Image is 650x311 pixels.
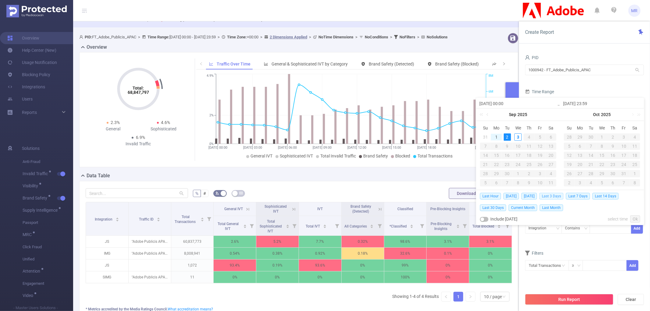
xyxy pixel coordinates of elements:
[513,179,524,186] div: 8
[618,294,644,305] button: Clear
[524,133,535,141] div: 4
[535,160,545,169] td: September 26, 2025
[484,292,502,301] div: 10 / page
[629,178,640,187] td: November 8, 2025
[575,151,586,160] td: October 13, 2025
[524,142,535,151] td: September 11, 2025
[502,125,513,131] span: Tu
[597,160,608,169] td: October 22, 2025
[607,178,618,187] td: November 6, 2025
[6,5,67,17] img: Protected Media
[478,108,486,121] a: Last year (Control + left)
[607,123,618,133] th: Thu
[87,44,107,51] h2: Overview
[504,133,511,141] div: 2
[250,154,272,158] span: General IVT
[524,151,535,160] td: September 18, 2025
[133,86,144,90] tspan: Total:
[618,178,629,187] td: November 7, 2025
[564,142,575,151] td: October 5, 2025
[513,170,524,177] div: 1
[634,108,642,121] a: Next year (Control + right)
[491,133,502,142] td: September 1, 2025
[491,142,502,151] td: September 8, 2025
[513,143,524,150] div: 10
[7,32,39,44] a: Overview
[513,123,524,133] th: Wed
[545,152,556,159] div: 20
[128,90,149,95] tspan: 68,847,797
[597,169,608,178] td: October 29, 2025
[209,62,213,66] i: icon: line-chart
[258,35,264,39] span: >
[480,169,491,178] td: September 28, 2025
[280,154,313,158] span: Sophisticated IVT
[79,35,85,39] i: icon: user
[239,191,243,195] i: icon: table
[353,35,359,39] span: >
[502,170,513,177] div: 30
[607,125,618,131] span: Th
[491,161,502,168] div: 22
[227,35,247,39] b: Time Zone:
[575,123,586,133] th: Mon
[584,227,588,231] i: icon: down
[363,154,388,158] span: Brand Safety
[272,62,348,66] span: General & Sophisticated IVT by Category
[217,62,250,66] span: Traffic Over Time
[388,35,394,39] span: >
[278,146,297,150] tspan: [DATE] 06:00
[629,142,640,151] td: October 11, 2025
[491,151,502,160] td: September 15, 2025
[488,74,493,78] tspan: 8M
[618,133,629,142] td: October 3, 2025
[629,123,640,133] th: Sat
[313,146,332,150] tspan: [DATE] 09:00
[502,151,513,160] td: September 16, 2025
[454,292,463,301] a: 1
[513,160,524,169] td: September 24, 2025
[586,160,597,169] td: October 21, 2025
[415,35,421,39] span: >
[7,69,50,81] a: Blocking Policy
[482,133,489,141] div: 31
[208,146,227,150] tspan: [DATE] 00:00
[23,269,42,273] span: Attention
[23,293,35,298] span: Video
[7,81,45,93] a: Integrations
[480,143,491,150] div: 7
[535,151,545,160] td: September 19, 2025
[564,125,575,131] span: Su
[545,178,556,187] td: October 11, 2025
[502,133,513,142] td: September 2, 2025
[513,152,524,159] div: 17
[147,35,169,39] b: Time Range:
[513,133,524,142] td: September 3, 2025
[535,152,545,159] div: 19
[528,223,551,233] div: Integration
[23,184,40,188] span: Visibility
[564,160,575,169] td: October 19, 2025
[525,294,613,305] button: Run Report
[572,260,578,270] div: ≥
[545,133,556,142] td: September 6, 2025
[586,143,597,150] div: 7
[513,169,524,178] td: October 1, 2025
[575,169,586,178] td: October 27, 2025
[586,152,597,159] div: 14
[85,35,92,39] b: PID:
[444,295,448,299] i: icon: left
[491,170,502,177] div: 29
[525,29,554,35] span: Create Report
[524,133,535,142] td: September 4, 2025
[564,178,575,187] td: November 2, 2025
[564,161,575,168] div: 19
[524,170,535,177] div: 2
[138,126,189,132] div: Sophisticated
[535,125,545,131] span: Fr
[517,108,528,121] a: 2025
[545,169,556,178] td: October 4, 2025
[545,151,556,160] td: September 20, 2025
[161,120,170,125] span: 4.6%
